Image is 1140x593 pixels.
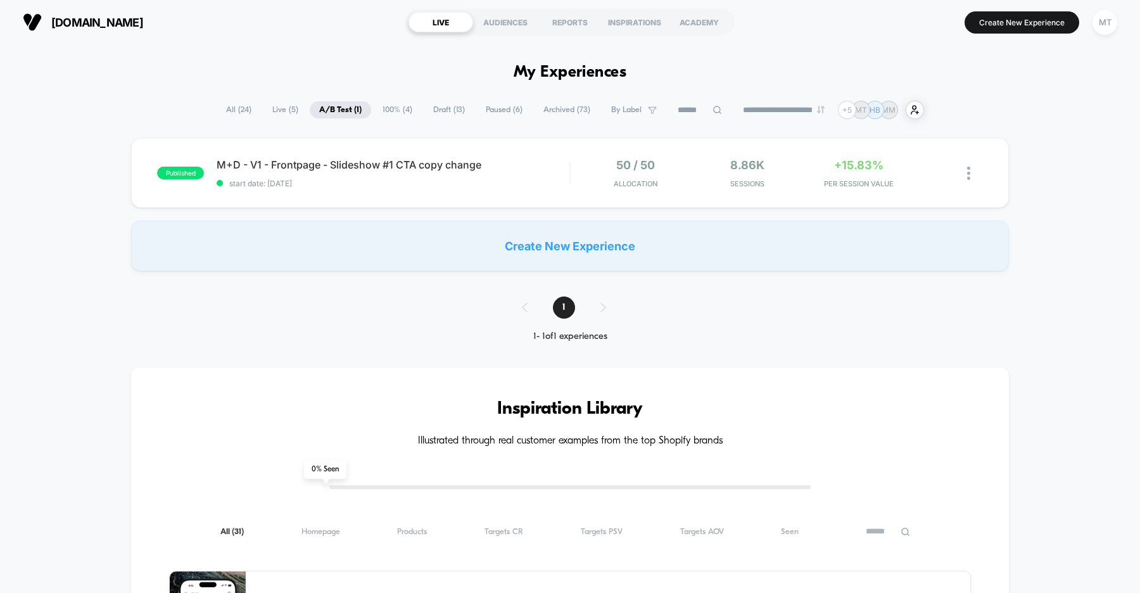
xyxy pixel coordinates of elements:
[217,158,569,171] span: M+D - V1 - Frontpage - Slideshow #1 CTA copy change
[781,527,799,537] span: Seen
[538,12,602,32] div: REPORTS
[680,527,724,537] span: Targets AOV
[509,331,631,342] div: 1 - 1 of 1 experiences
[304,460,346,479] span: 0 % Seen
[667,12,731,32] div: ACADEMY
[397,527,427,537] span: Products
[838,101,856,119] div: + 5
[611,105,642,115] span: By Label
[870,105,880,115] p: HB
[534,101,600,118] span: Archived ( 73 )
[834,158,883,172] span: +15.83%
[310,101,371,118] span: A/B Test ( 1 )
[967,167,970,180] img: close
[169,399,971,419] h3: Inspiration Library
[424,101,474,118] span: Draft ( 13 )
[514,63,627,82] h1: My Experiences
[23,13,42,32] img: Visually logo
[220,527,244,537] span: All
[51,16,143,29] span: [DOMAIN_NAME]
[730,158,764,172] span: 8.86k
[1092,10,1117,35] div: MT
[232,528,244,536] span: ( 31 )
[169,435,971,447] h4: Illustrated through real customer examples from the top Shopify brands
[217,101,261,118] span: All ( 24 )
[19,12,147,32] button: [DOMAIN_NAME]
[806,179,911,188] span: PER SESSION VALUE
[484,527,523,537] span: Targets CR
[882,105,896,115] p: MM
[1089,10,1121,35] button: MT
[301,527,340,537] span: Homepage
[965,11,1079,34] button: Create New Experience
[614,179,657,188] span: Allocation
[695,179,800,188] span: Sessions
[855,105,867,115] p: MT
[473,12,538,32] div: AUDIENCES
[217,179,569,188] span: start date: [DATE]
[553,296,575,319] span: 1
[131,220,1009,271] div: Create New Experience
[817,106,825,113] img: end
[157,167,204,179] span: published
[616,158,655,172] span: 50 / 50
[581,527,623,537] span: Targets PSV
[373,101,422,118] span: 100% ( 4 )
[263,101,308,118] span: Live ( 5 )
[408,12,473,32] div: LIVE
[476,101,532,118] span: Paused ( 6 )
[602,12,667,32] div: INSPIRATIONS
